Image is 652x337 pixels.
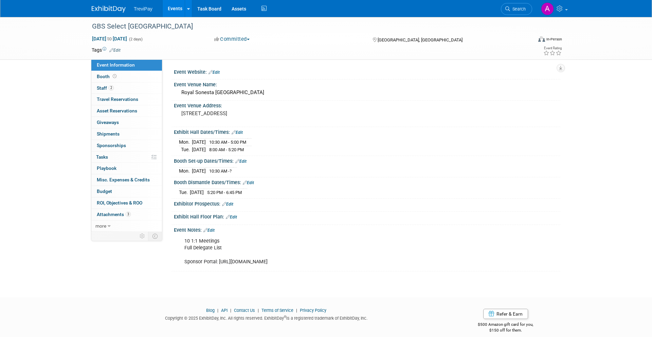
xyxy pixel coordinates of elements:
a: Tasks [91,152,162,163]
span: Giveaways [97,120,119,125]
a: Playbook [91,163,162,174]
a: Blog [206,308,215,313]
sup: ® [284,315,286,319]
span: TreviPay [134,6,152,12]
td: Mon. [179,139,192,146]
a: Staff2 [91,83,162,94]
img: ExhibitDay [92,6,126,13]
div: Booth Set-up Dates/Times: [174,156,560,165]
td: Tue. [179,189,190,196]
span: Staff [97,85,114,91]
td: Personalize Event Tab Strip [137,232,148,241]
a: Search [501,3,532,15]
td: [DATE] [190,189,204,196]
span: Travel Reservations [97,96,138,102]
td: Mon. [179,167,192,175]
div: In-Person [546,37,562,42]
a: Refer & Earn [483,309,528,319]
span: Booth [97,74,118,79]
span: ROI, Objectives & ROO [97,200,142,206]
span: Budget [97,189,112,194]
button: Committed [212,36,252,43]
span: Tasks [96,154,108,160]
div: Royal Sonesta [GEOGRAPHIC_DATA] [179,87,555,98]
span: (2 days) [128,37,143,41]
span: | [216,308,220,313]
span: Booth not reserved yet [111,74,118,79]
a: Travel Reservations [91,94,162,105]
span: | [229,308,233,313]
div: Exhibit Hall Dates/Times: [174,127,560,136]
span: Asset Reservations [97,108,137,113]
span: 3 [126,212,131,217]
a: Edit [203,228,215,233]
div: Event Notes: [174,225,560,234]
a: Edit [222,202,233,207]
span: Event Information [97,62,135,68]
td: [DATE] [192,146,206,153]
span: [GEOGRAPHIC_DATA], [GEOGRAPHIC_DATA] [378,37,463,42]
div: GBS Select [GEOGRAPHIC_DATA] [90,20,522,33]
a: Privacy Policy [300,308,326,313]
div: Exhibitor Prospectus: [174,199,560,208]
a: Edit [209,70,220,75]
a: Edit [226,215,237,219]
span: [DATE] [DATE] [92,36,127,42]
div: Booth Dismantle Dates/Times: [174,177,560,186]
a: Shipments [91,128,162,140]
td: Tags [92,47,121,53]
span: | [256,308,260,313]
a: Attachments3 [91,209,162,220]
a: Sponsorships [91,140,162,151]
span: to [106,36,113,41]
span: Misc. Expenses & Credits [97,177,150,182]
span: 5:20 PM - 6:45 PM [207,190,242,195]
span: ? [230,168,232,174]
a: Giveaways [91,117,162,128]
div: Event Format [492,35,562,46]
div: Event Website: [174,67,560,76]
a: Edit [235,159,247,164]
span: Search [510,6,526,12]
pre: [STREET_ADDRESS] [181,110,327,117]
span: Attachments [97,212,131,217]
span: Playbook [97,165,116,171]
td: Tue. [179,146,192,153]
div: $500 Amazon gift card for you, [451,317,561,333]
a: Asset Reservations [91,105,162,117]
img: Andy Duong [541,2,554,15]
div: Copyright © 2025 ExhibitDay, Inc. All rights reserved. ExhibitDay is a registered trademark of Ex... [92,314,441,321]
div: Event Rating [543,47,562,50]
span: 10:30 AM - [209,168,232,174]
a: Edit [109,48,121,53]
a: Budget [91,186,162,197]
div: Event Venue Address: [174,101,560,109]
div: Event Venue Name: [174,79,560,88]
a: API [221,308,228,313]
td: [DATE] [192,139,206,146]
a: ROI, Objectives & ROO [91,197,162,209]
a: Edit [232,130,243,135]
div: Exhibit Hall Floor Plan: [174,212,560,220]
span: | [294,308,299,313]
span: 2 [109,85,114,90]
span: 8:00 AM - 5:20 PM [209,147,244,152]
a: Edit [243,180,254,185]
a: Booth [91,71,162,82]
span: more [95,223,106,229]
a: Event Information [91,59,162,71]
a: more [91,220,162,232]
img: Format-Inperson.png [538,36,545,42]
a: Misc. Expenses & Credits [91,174,162,185]
div: $150 off for them. [451,327,561,333]
td: [DATE] [192,167,206,175]
span: 10:30 AM - 5:00 PM [209,140,246,145]
a: Terms of Service [261,308,293,313]
td: Toggle Event Tabs [148,232,162,241]
span: Sponsorships [97,143,126,148]
div: 10 1:1 Meetings Full Delegate List Sponsor Portal: [URL][DOMAIN_NAME] [180,234,486,268]
a: Contact Us [234,308,255,313]
span: Shipments [97,131,120,137]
